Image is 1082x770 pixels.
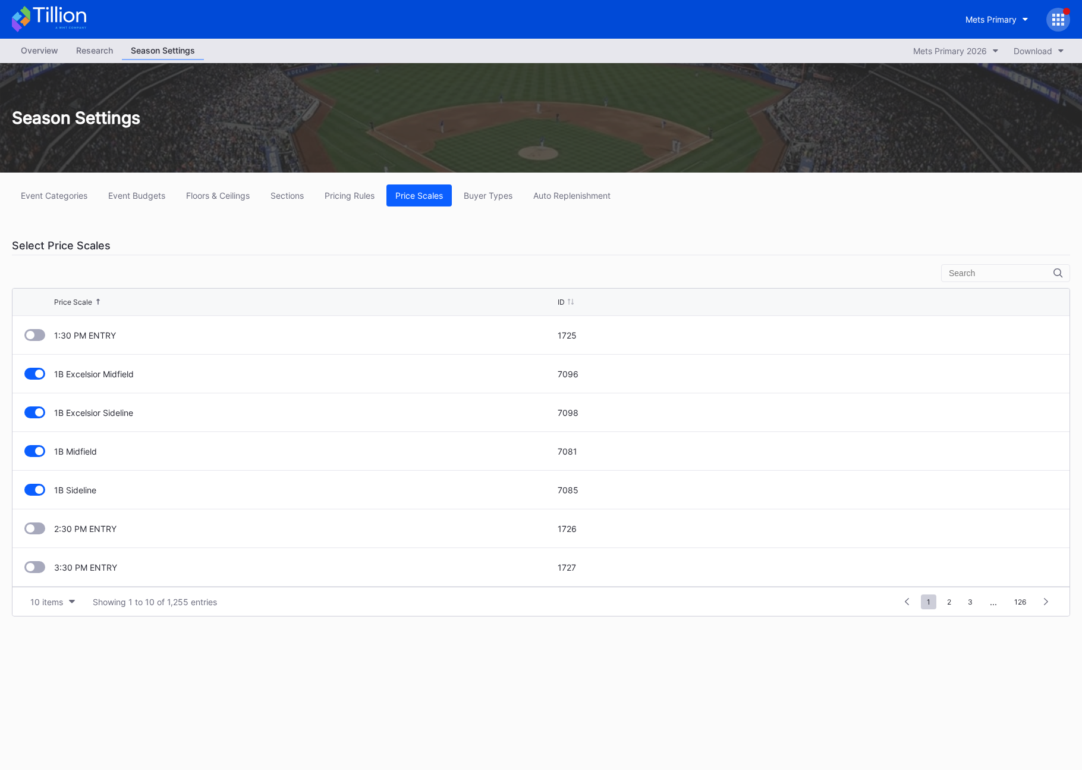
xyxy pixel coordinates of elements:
[464,190,512,201] div: Buyer Types
[54,298,92,306] div: Price Scale
[54,446,555,456] div: 1B Midfield
[558,485,1058,495] div: 7085
[270,190,304,201] div: Sections
[533,190,611,201] div: Auto Replenishment
[325,190,375,201] div: Pricing Rules
[93,597,217,607] div: Showing 1 to 10 of 1,255 entries
[913,46,987,56] div: Mets Primary 2026
[957,8,1037,30] button: Mets Primary
[12,42,67,60] a: Overview
[981,597,1006,607] div: ...
[962,594,979,609] span: 3
[524,184,619,206] button: Auto Replenishment
[12,184,96,206] button: Event Categories
[67,42,122,59] div: Research
[558,446,1058,456] div: 7081
[67,42,122,60] a: Research
[558,330,1058,340] div: 1725
[108,190,165,201] div: Event Budgets
[558,524,1058,534] div: 1726
[54,485,555,495] div: 1B Sideline
[24,594,81,610] button: 10 items
[558,562,1058,572] div: 1727
[12,42,67,59] div: Overview
[949,268,1053,278] input: Search
[1008,43,1070,59] button: Download
[12,236,1070,255] div: Select Price Scales
[1008,594,1032,609] span: 126
[21,190,87,201] div: Event Categories
[965,14,1017,24] div: Mets Primary
[54,562,555,572] div: 3:30 PM ENTRY
[30,597,63,607] div: 10 items
[177,184,259,206] button: Floors & Ceilings
[316,184,383,206] button: Pricing Rules
[386,184,452,206] button: Price Scales
[558,298,565,306] div: ID
[558,408,1058,418] div: 7098
[921,594,936,609] span: 1
[558,369,1058,379] div: 7096
[907,43,1005,59] button: Mets Primary 2026
[99,184,174,206] button: Event Budgets
[54,330,555,340] div: 1:30 PM ENTRY
[54,369,555,379] div: 1B Excelsior Midfield
[941,594,957,609] span: 2
[54,524,555,534] div: 2:30 PM ENTRY
[122,42,204,60] a: Season Settings
[262,184,313,206] button: Sections
[1014,46,1052,56] div: Download
[186,190,250,201] div: Floors & Ceilings
[455,184,521,206] button: Buyer Types
[395,190,443,201] div: Price Scales
[54,408,555,418] div: 1B Excelsior Sideline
